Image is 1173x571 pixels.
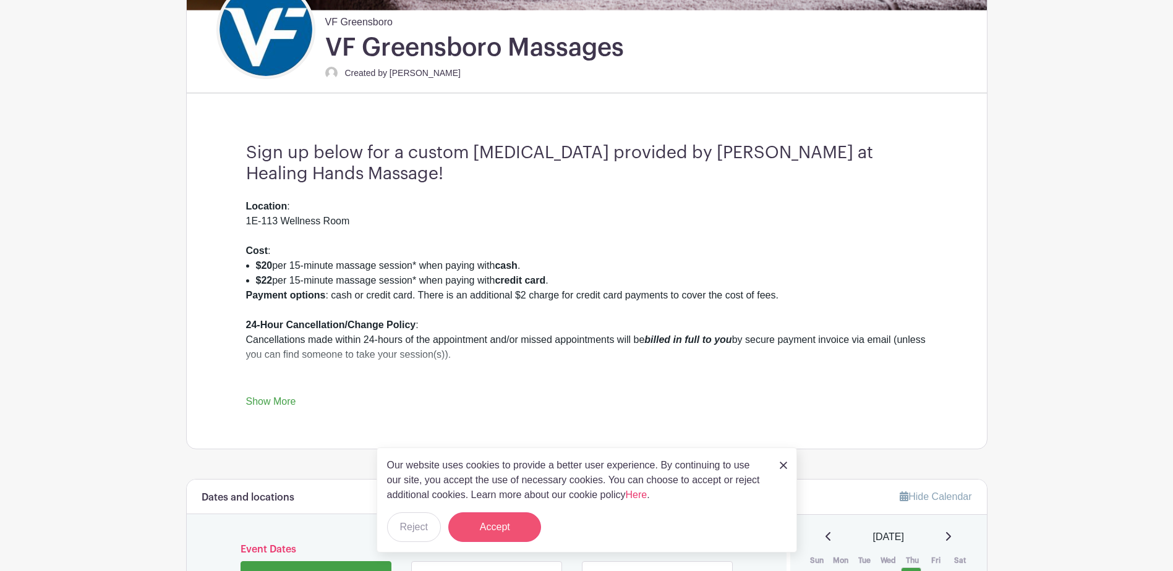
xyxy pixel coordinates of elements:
[877,554,901,567] th: Wed
[202,492,294,504] h6: Dates and locations
[246,288,928,466] div: : cash or credit card. There is an additional $2 charge for credit card payments to cover the cos...
[325,32,624,63] h1: VF Greensboro Massages
[853,554,877,567] th: Tue
[495,275,545,285] strong: credit card
[448,512,541,542] button: Accept
[246,201,288,211] strong: Location
[644,334,732,345] em: billed in full to you
[900,554,924,567] th: Thu
[873,530,904,544] span: [DATE]
[626,489,647,500] a: Here
[345,68,461,78] small: Created by [PERSON_NAME]
[246,143,928,184] h3: Sign up below for a custom [MEDICAL_DATA] provided by [PERSON_NAME] at Healing Hands Massage!
[256,275,273,285] strong: $22
[238,544,736,556] h6: Event Dates
[256,258,928,273] li: per 15-minute massage session* when paying with .
[256,260,273,271] strong: $20
[387,458,767,502] p: Our website uses cookies to provide a better user experience. By continuing to use our site, you ...
[256,273,928,288] li: per 15-minute massage session* when paying with .
[948,554,972,567] th: Sat
[829,554,853,567] th: Mon
[246,319,416,330] strong: 24-Hour Cancellation/Change Policy
[387,512,441,542] button: Reject
[805,554,829,567] th: Sun
[325,67,338,79] img: default-ce2991bfa6775e67f084385cd625a349d9dcbb7a52a09fb2fda1e96e2d18dcdb.png
[246,290,326,300] strong: Payment options
[246,199,928,258] div: : 1E-113 Wellness Room :
[246,245,268,256] strong: Cost
[246,396,296,412] a: Show More
[900,491,971,502] a: Hide Calendar
[325,10,393,30] span: VF Greensboro
[924,554,949,567] th: Fri
[780,462,787,469] img: close_button-5f87c8562297e5c2d7936805f587ecaba9071eb48480494691a3f1689db116b3.svg
[495,260,517,271] strong: cash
